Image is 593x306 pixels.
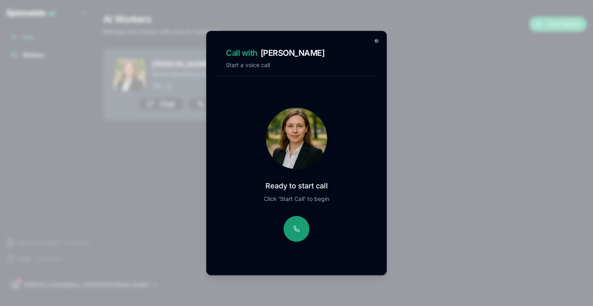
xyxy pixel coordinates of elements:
p: Ready to start call [264,180,329,192]
span: Call with [226,47,257,59]
p: Start a voice call [226,61,367,69]
p: Click 'Start Call' to begin [264,195,329,203]
img: Freya Costa [266,108,327,169]
h2: [PERSON_NAME] [226,47,367,59]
